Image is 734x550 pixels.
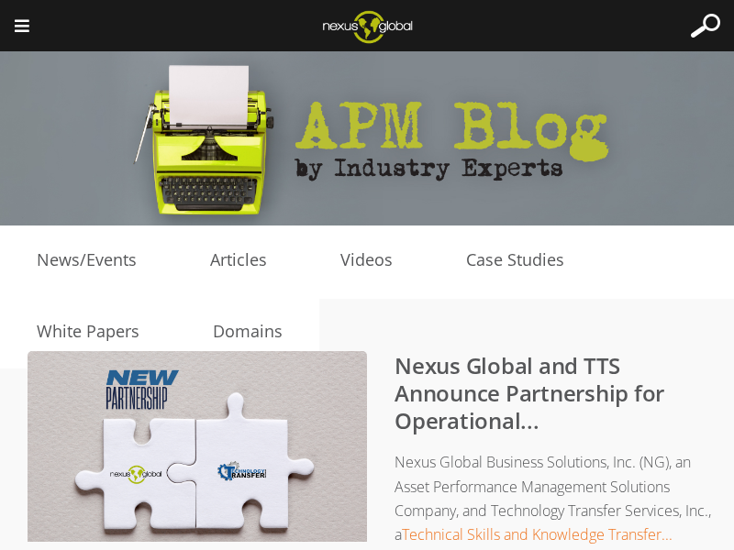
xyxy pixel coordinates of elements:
[173,247,304,274] a: Articles
[395,350,664,435] a: Nexus Global and TTS Announce Partnership for Operational...
[429,247,601,274] a: Case Studies
[304,247,429,274] a: Videos
[28,351,367,542] img: Nexus Global and TTS Announce Partnership for Operational Excellence
[308,5,427,49] img: Nexus Global
[64,450,712,546] p: Nexus Global Business Solutions, Inc. (NG), an Asset Performance Management Solutions Company, an...
[402,524,673,544] a: Technical Skills and Knowledge Transfer...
